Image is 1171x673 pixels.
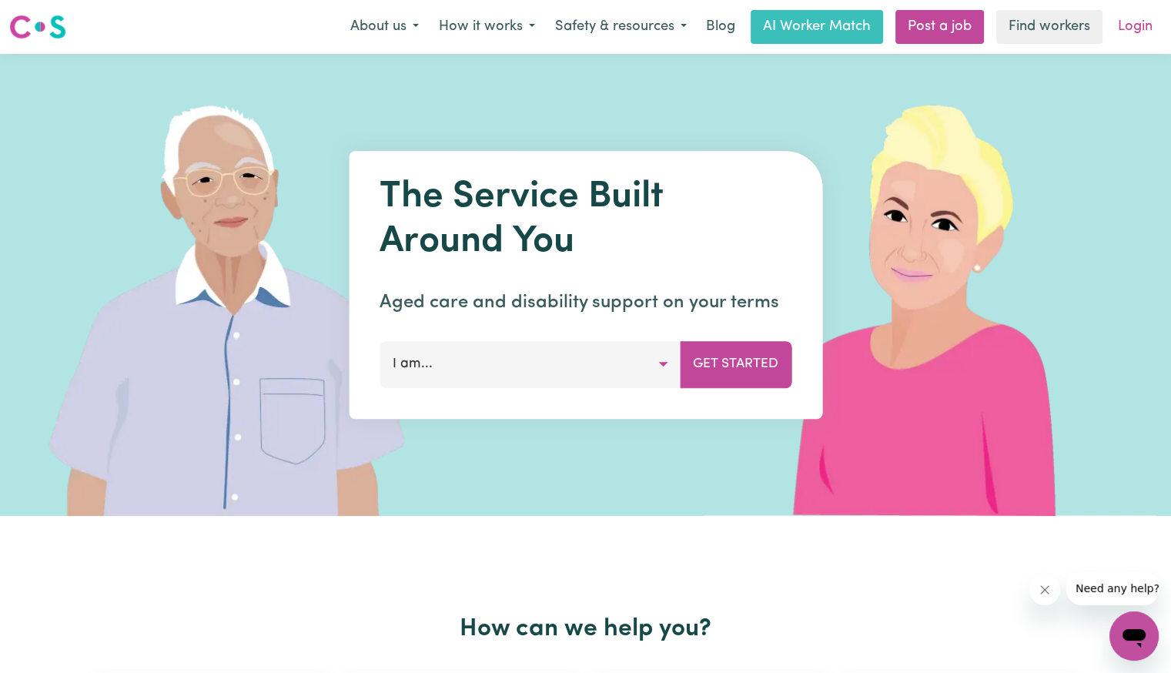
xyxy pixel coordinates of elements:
iframe: Close message [1029,574,1060,605]
button: Get Started [680,341,791,387]
a: Login [1109,10,1162,44]
img: Careseekers logo [9,13,66,41]
a: Careseekers logo [9,9,66,45]
button: About us [340,11,429,43]
iframe: Message from company [1066,571,1159,605]
iframe: Button to launch messaging window [1109,611,1159,661]
span: Need any help? [9,11,93,23]
p: Aged care and disability support on your terms [380,289,791,316]
a: AI Worker Match [751,10,883,44]
a: Blog [697,10,744,44]
a: Find workers [996,10,1102,44]
button: Safety & resources [545,11,697,43]
button: I am... [380,341,681,387]
a: Post a job [895,10,984,44]
h1: The Service Built Around You [380,176,791,264]
h2: How can we help you? [87,614,1085,644]
button: How it works [429,11,545,43]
